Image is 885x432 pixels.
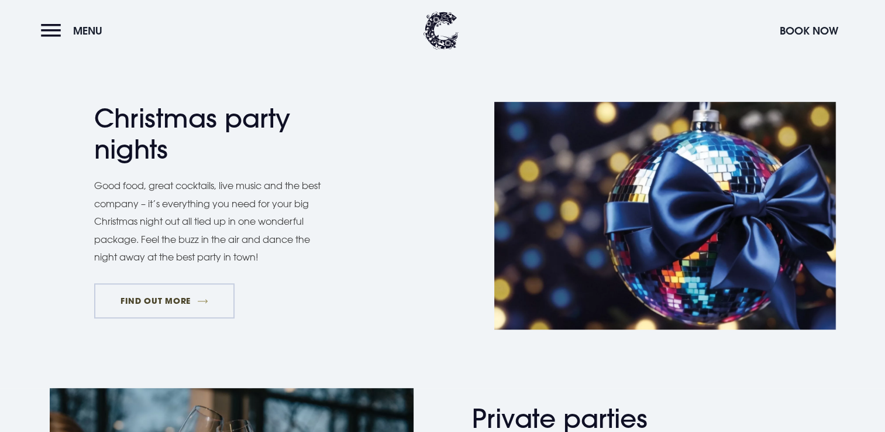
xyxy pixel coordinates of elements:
button: Menu [41,18,108,43]
span: Menu [73,24,102,37]
p: Good food, great cocktails, live music and the best company – it’s everything you need for your b... [94,177,334,266]
button: Book Now [774,18,844,43]
img: Clandeboye Lodge [423,12,459,50]
h2: Christmas party nights [94,103,322,165]
img: Hotel Christmas in Northern Ireland [494,102,836,330]
a: FIND OUT MORE [94,283,235,318]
